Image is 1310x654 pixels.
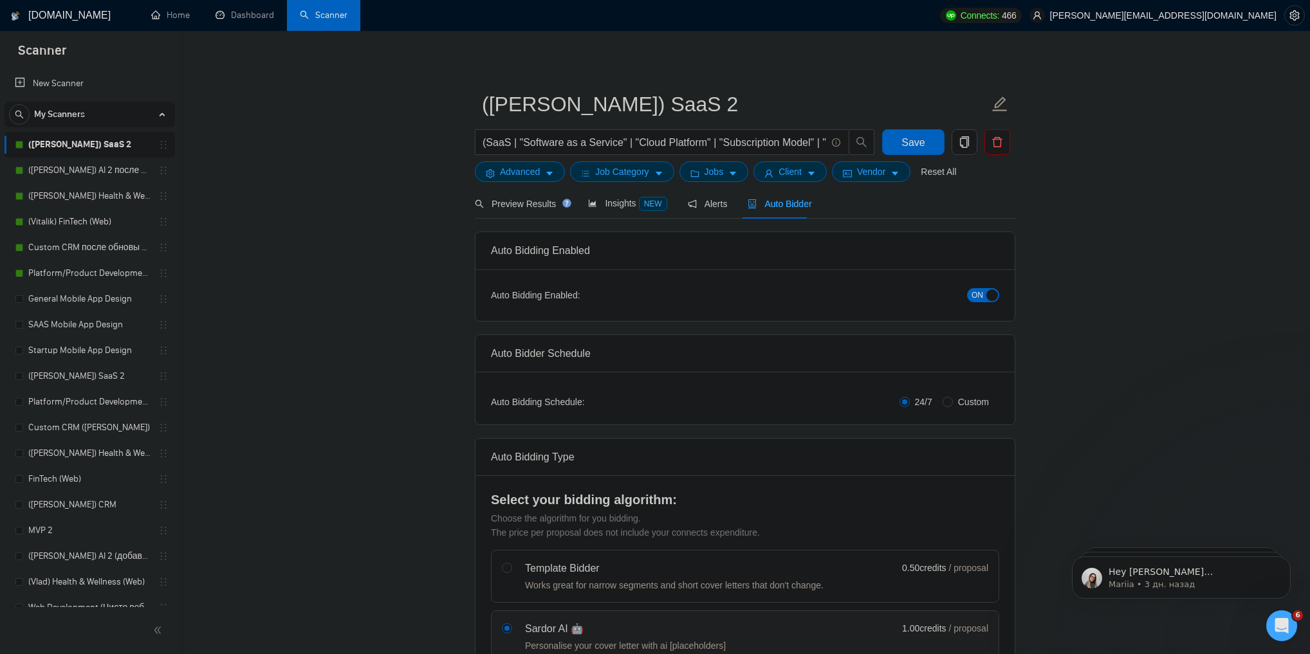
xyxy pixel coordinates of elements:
[843,168,852,178] span: idcard
[561,197,573,209] div: Tooltip anchor
[849,129,874,155] button: search
[300,10,347,21] a: searchScanner
[28,158,151,183] a: ([PERSON_NAME]) AI 2 после обновы профиля
[28,518,151,543] a: MVP 2
[902,561,946,575] span: 0.50 credits
[984,129,1010,155] button: delete
[985,136,1010,148] span: delete
[491,232,999,269] div: Auto Bidding Enabled
[5,71,175,96] li: New Scanner
[588,198,667,208] span: Insights
[28,235,151,260] a: Custom CRM после обновы профилей
[28,595,151,621] a: Web Development (Чисто вебсайты)
[946,10,956,21] img: upwork-logo.png
[654,168,663,178] span: caret-down
[28,466,151,492] a: FinTech (Web)
[158,345,169,356] span: holder
[491,395,660,409] div: Auto Bidding Schedule:
[849,136,874,148] span: search
[832,161,910,182] button: idcardVendorcaret-down
[953,395,994,409] span: Custom
[1266,610,1297,641] iframe: Intercom live chat
[491,335,999,372] div: Auto Bidder Schedule
[28,415,151,441] a: Custom CRM ([PERSON_NAME])
[28,363,151,389] a: ([PERSON_NAME]) SaaS 2
[158,191,169,201] span: holder
[921,165,956,179] a: Reset All
[158,551,169,561] span: holder
[158,500,169,510] span: holder
[570,161,674,182] button: barsJob Categorycaret-down
[807,168,816,178] span: caret-down
[857,165,885,179] span: Vendor
[882,129,945,155] button: Save
[28,569,151,595] a: (Vlad) Health & Wellness (Web)
[216,10,274,21] a: dashboardDashboard
[581,168,590,178] span: bars
[949,561,988,574] span: / proposal
[158,525,169,536] span: holder
[158,140,169,150] span: holder
[15,71,165,96] a: New Scanner
[158,577,169,587] span: holder
[486,168,495,178] span: setting
[158,268,169,278] span: holder
[764,168,773,178] span: user
[28,183,151,209] a: ([PERSON_NAME]) Health & Wellness (Web) после обновы профиля
[1284,5,1305,26] button: setting
[8,41,77,68] span: Scanner
[28,441,151,466] a: ([PERSON_NAME]) Health & Wellness (Web)
[748,199,757,208] span: robot
[28,209,151,235] a: (Vitalik) FinTech (Web)
[961,8,999,23] span: Connects:
[11,6,20,26] img: logo
[639,197,667,211] span: NEW
[728,168,737,178] span: caret-down
[779,165,802,179] span: Client
[28,286,151,312] a: General Mobile App Design
[1033,11,1042,20] span: user
[972,288,983,302] span: ON
[34,102,85,127] span: My Scanners
[500,165,540,179] span: Advanced
[688,199,697,208] span: notification
[595,165,649,179] span: Job Category
[158,371,169,381] span: holder
[482,88,989,120] input: Scanner name...
[952,129,977,155] button: copy
[28,260,151,286] a: Platform/Product Development (Чисто продкты) (после обновы профилей)
[158,448,169,459] span: holder
[475,199,567,209] span: Preview Results
[158,294,169,304] span: holder
[153,624,166,637] span: double-left
[151,10,190,21] a: homeHome
[158,320,169,330] span: holder
[1053,529,1310,619] iframe: Intercom notifications сообщение
[491,491,999,509] h4: Select your bidding algorithm:
[992,96,1008,113] span: edit
[491,513,760,538] span: Choose the algorithm for you bidding. The price per proposal does not include your connects expen...
[525,579,824,592] div: Works great for narrow segments and short cover letters that don't change.
[475,199,484,208] span: search
[1285,10,1304,21] span: setting
[491,288,660,302] div: Auto Bidding Enabled:
[679,161,749,182] button: folderJobscaret-down
[1284,10,1305,21] a: setting
[705,165,724,179] span: Jobs
[158,603,169,613] span: holder
[9,104,30,125] button: search
[910,395,937,409] span: 24/7
[588,199,597,208] span: area-chart
[748,199,811,209] span: Auto Bidder
[690,168,699,178] span: folder
[10,110,29,119] span: search
[28,492,151,518] a: ([PERSON_NAME]) CRM
[1002,8,1016,23] span: 466
[158,165,169,176] span: holder
[158,422,169,433] span: holder
[491,439,999,475] div: Auto Bidding Type
[1293,610,1303,621] span: 6
[56,50,222,61] p: Message from Mariia, sent 3 дн. назад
